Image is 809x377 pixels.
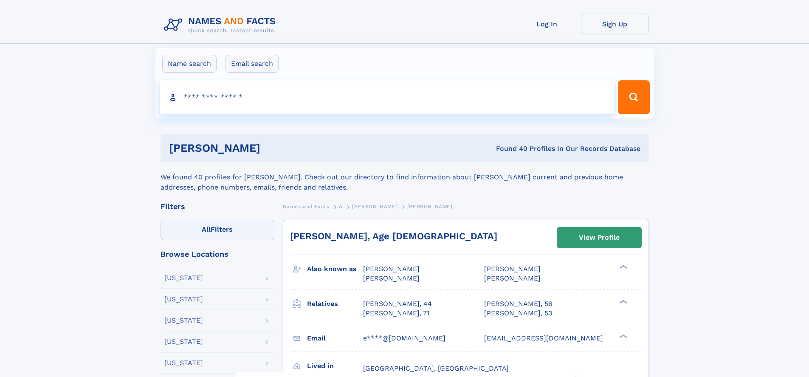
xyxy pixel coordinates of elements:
h3: Email [307,331,363,346]
a: [PERSON_NAME], 53 [484,309,552,318]
div: Browse Locations [161,250,274,258]
a: A [339,201,343,212]
a: Log In [513,14,581,34]
label: Email search [226,55,279,73]
h3: Relatives [307,297,363,311]
h3: Lived in [307,359,363,373]
a: [PERSON_NAME] [352,201,397,212]
a: [PERSON_NAME], 56 [484,299,552,309]
span: [PERSON_NAME] [407,204,453,210]
div: [US_STATE] [164,360,203,366]
img: Logo Names and Facts [161,14,283,37]
span: [EMAIL_ADDRESS][DOMAIN_NAME] [484,334,603,342]
div: [US_STATE] [164,275,203,281]
div: [US_STATE] [164,296,203,303]
a: [PERSON_NAME], 44 [363,299,432,309]
label: Name search [162,55,217,73]
span: [PERSON_NAME] [484,265,541,273]
div: Found 40 Profiles In Our Records Database [378,144,640,153]
a: Sign Up [581,14,649,34]
span: [PERSON_NAME] [484,274,541,282]
span: [PERSON_NAME] [363,265,420,273]
a: Names and Facts [283,201,330,212]
h1: [PERSON_NAME] [169,143,378,153]
span: A [339,204,343,210]
span: [PERSON_NAME] [352,204,397,210]
div: We found 40 profiles for [PERSON_NAME]. Check out our directory to find information about [PERSON... [161,162,649,193]
h3: Also known as [307,262,363,276]
button: Search Button [618,80,649,114]
a: [PERSON_NAME], Age [DEMOGRAPHIC_DATA] [290,231,497,241]
span: [GEOGRAPHIC_DATA], [GEOGRAPHIC_DATA] [363,364,509,372]
div: ❯ [617,299,628,304]
div: [US_STATE] [164,338,203,345]
span: All [202,225,211,233]
div: [US_STATE] [164,317,203,324]
span: [PERSON_NAME] [363,274,420,282]
input: search input [160,80,615,114]
a: View Profile [557,227,641,248]
div: View Profile [579,228,620,247]
div: ❯ [617,264,628,270]
a: [PERSON_NAME], 71 [363,309,429,318]
label: Filters [161,220,274,240]
div: ❯ [617,333,628,339]
div: Filters [161,203,274,210]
